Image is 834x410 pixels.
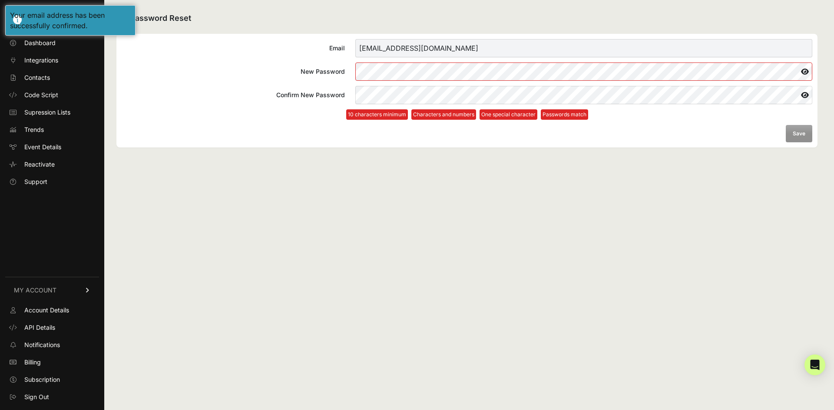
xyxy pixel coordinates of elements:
[24,393,49,401] span: Sign Out
[5,321,99,335] a: API Details
[24,125,44,134] span: Trends
[5,123,99,137] a: Trends
[24,323,55,332] span: API Details
[5,71,99,85] a: Contacts
[24,108,70,117] span: Supression Lists
[5,338,99,352] a: Notifications
[355,39,812,57] input: Email
[24,56,58,65] span: Integrations
[541,109,588,120] li: Passwords match
[5,53,99,67] a: Integrations
[24,143,61,151] span: Event Details
[24,177,47,186] span: Support
[5,140,99,154] a: Event Details
[24,306,69,315] span: Account Details
[411,109,476,120] li: Characters and numbers
[116,12,817,25] h2: Password Reset
[5,88,99,102] a: Code Script
[10,10,131,31] div: Your email address has been successfully confirmed.
[24,73,50,82] span: Contacts
[346,109,408,120] li: 10 characters minimum
[24,375,60,384] span: Subscription
[5,157,99,171] a: Reactivate
[14,286,56,295] span: MY ACCOUNT
[122,91,345,99] div: Confirm New Password
[5,303,99,317] a: Account Details
[24,39,56,47] span: Dashboard
[122,67,345,76] div: New Password
[5,390,99,404] a: Sign Out
[355,86,812,104] input: Confirm New Password
[24,341,60,349] span: Notifications
[5,355,99,369] a: Billing
[5,277,99,303] a: MY ACCOUNT
[24,358,41,367] span: Billing
[24,160,55,169] span: Reactivate
[355,62,812,81] input: New Password
[5,105,99,119] a: Supression Lists
[804,354,825,375] div: Open Intercom Messenger
[122,44,345,52] div: Email
[5,175,99,189] a: Support
[24,91,58,99] span: Code Script
[480,109,537,120] li: One special character
[5,36,99,50] a: Dashboard
[5,373,99,387] a: Subscription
